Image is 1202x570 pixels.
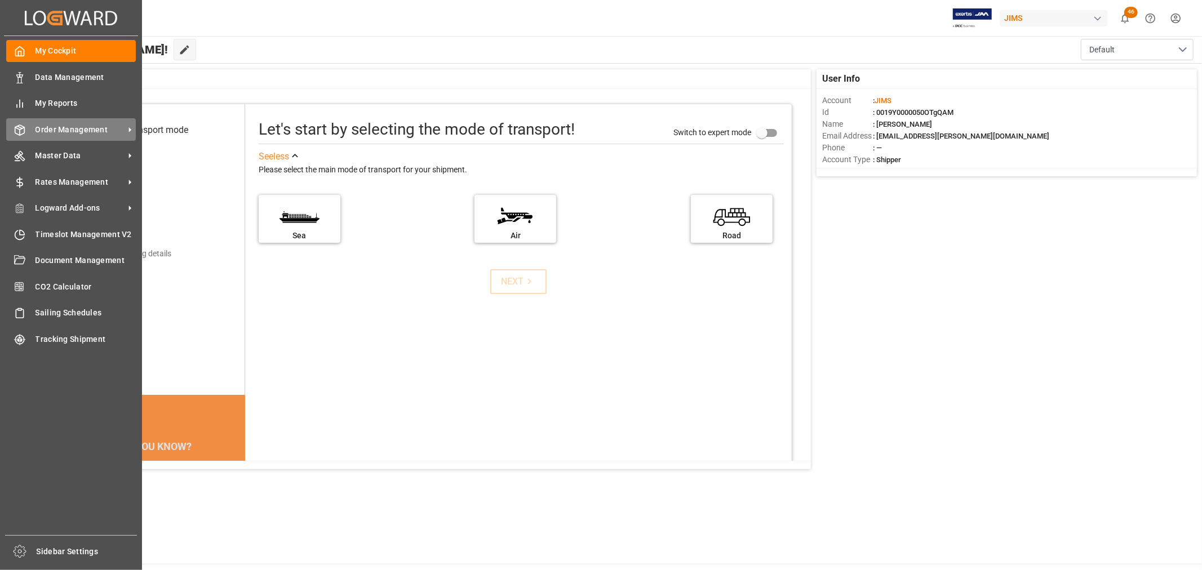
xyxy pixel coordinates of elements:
[873,144,882,152] span: : —
[6,92,136,114] a: My Reports
[63,434,245,458] div: DID YOU KNOW?
[6,302,136,324] a: Sailing Schedules
[953,8,992,28] img: Exertis%20JAM%20-%20Email%20Logo.jpg_1722504956.jpg
[6,250,136,271] a: Document Management
[1000,7,1112,29] button: JIMS
[36,97,136,109] span: My Reports
[36,229,136,241] span: Timeslot Management V2
[822,142,873,154] span: Phone
[822,130,873,142] span: Email Address
[501,275,535,288] div: NEXT
[822,95,873,106] span: Account
[697,230,767,242] div: Road
[264,230,335,242] div: Sea
[1112,6,1138,31] button: show 46 new notifications
[873,120,932,128] span: : [PERSON_NAME]
[1000,10,1108,26] div: JIMS
[822,106,873,118] span: Id
[36,255,136,266] span: Document Management
[6,223,136,245] a: Timeslot Management V2
[36,45,136,57] span: My Cockpit
[673,127,751,136] span: Switch to expert mode
[36,72,136,83] span: Data Management
[6,40,136,62] a: My Cockpit
[36,202,125,214] span: Logward Add-ons
[875,96,891,105] span: JIMS
[259,118,575,141] div: Let's start by selecting the mode of transport!
[259,150,289,163] div: See less
[36,307,136,319] span: Sailing Schedules
[6,328,136,350] a: Tracking Shipment
[873,108,953,117] span: : 0019Y0000050OTgQAM
[47,39,168,60] span: Hello [PERSON_NAME]!
[822,154,873,166] span: Account Type
[36,150,125,162] span: Master Data
[36,281,136,293] span: CO2 Calculator
[6,66,136,88] a: Data Management
[822,72,860,86] span: User Info
[873,132,1049,140] span: : [EMAIL_ADDRESS][PERSON_NAME][DOMAIN_NAME]
[480,230,551,242] div: Air
[822,118,873,130] span: Name
[36,124,125,136] span: Order Management
[36,333,136,345] span: Tracking Shipment
[873,155,901,164] span: : Shipper
[1089,44,1115,56] span: Default
[229,458,245,539] button: next slide / item
[101,123,188,137] div: Select transport mode
[1138,6,1163,31] button: Help Center
[490,269,547,294] button: NEXT
[1081,39,1194,60] button: open menu
[259,163,784,177] div: Please select the main mode of transport for your shipment.
[6,275,136,297] a: CO2 Calculator
[37,546,138,558] span: Sidebar Settings
[873,96,891,105] span: :
[77,458,232,526] div: Maritime transport emits around 940 million tons of CO2 annually and is responsible for about 2.5...
[36,176,125,188] span: Rates Management
[1124,7,1138,18] span: 46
